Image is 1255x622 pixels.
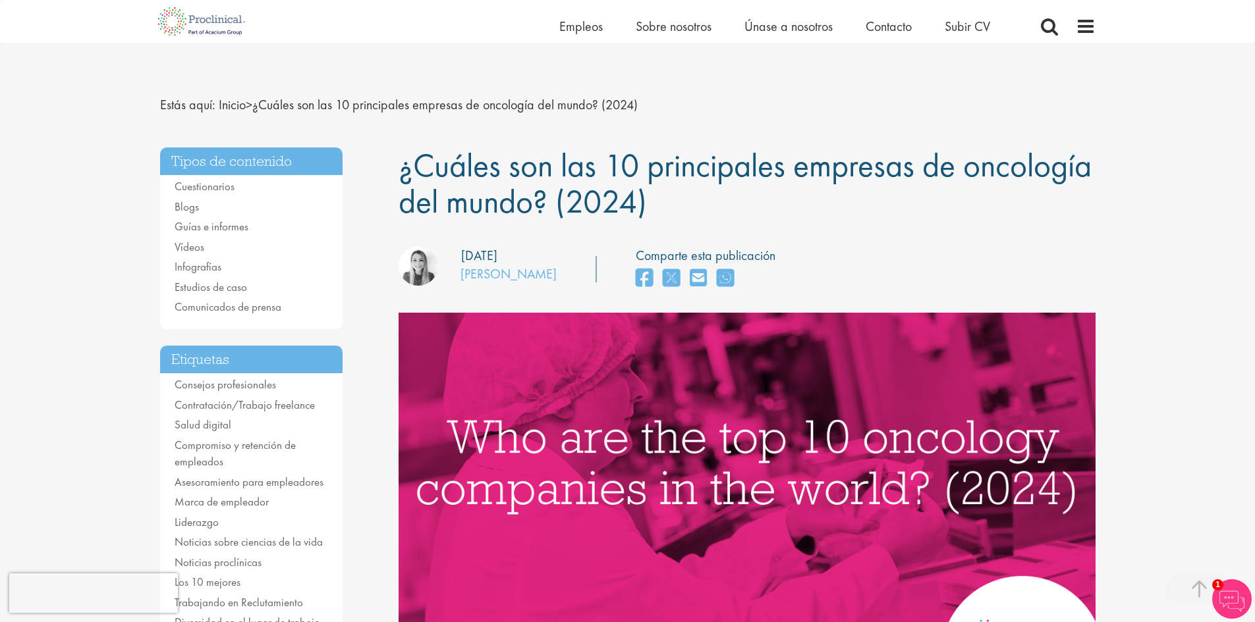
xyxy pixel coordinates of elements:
a: compartir en twitter [663,265,680,293]
font: 1 [1215,580,1220,589]
font: Estás aquí: [160,96,215,113]
a: Los 10 mejores [175,575,240,589]
a: Compromiso y retención de empleados [175,438,296,469]
a: compartir en facebook [636,265,653,293]
a: Marca de empleador [175,494,269,509]
a: Noticias proclínicas [175,555,262,569]
a: Comunicados de prensa [175,299,281,314]
a: Subir CV [945,18,990,35]
a: breadcrumb link [219,96,246,113]
a: Consejos profesionales [175,377,276,392]
a: Contratación/Trabajo freelance [175,398,315,412]
font: Inicio [219,96,246,113]
font: [DATE] [461,247,497,264]
font: Tipos de contenido [171,152,292,170]
a: compartir en whatsapp [717,265,734,293]
font: ¿Cuáles son las 10 principales empresas de oncología del mundo? (2024) [252,96,638,113]
iframe: reCAPTCHA [9,573,178,613]
a: Únase a nosotros [744,18,833,35]
a: Liderazgo [175,515,219,529]
a: Noticias sobre ciencias de la vida [175,534,323,549]
font: Comparte esta publicación [636,247,775,264]
a: Infografías [175,259,221,274]
font: > [246,96,252,113]
img: Chatbot [1212,579,1252,619]
a: Vídeos [175,240,204,254]
a: Cuestionarios [175,179,235,194]
a: Salud digital [175,417,231,432]
a: Trabajando en Reclutamiento [175,595,303,609]
a: Asesoramiento para empleadores [175,475,323,489]
a: Empleos [559,18,603,35]
font: ¿Cuáles son las 10 principales empresas de oncología del mundo? (2024) [399,144,1092,222]
a: Contacto [866,18,912,35]
a: Estudios de caso [175,280,247,294]
a: Sobre nosotros [636,18,711,35]
a: Blogs [175,199,199,214]
a: [PERSON_NAME] [460,265,557,282]
a: Guías e informes [175,219,248,234]
a: compartir por correo electrónico [690,265,707,293]
font: Etiquetas [171,350,229,368]
img: Hannah Burke [399,246,438,286]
